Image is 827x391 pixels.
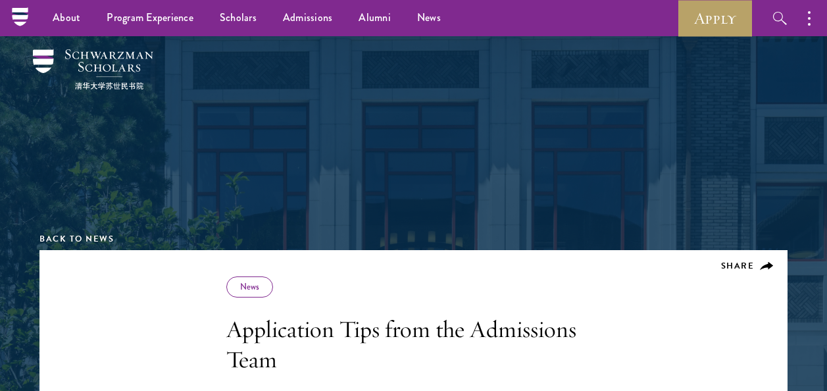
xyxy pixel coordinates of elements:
h1: Application Tips from the Admissions Team [226,314,601,375]
a: News [240,280,259,293]
button: Share [721,260,774,272]
a: Back to News [39,232,114,246]
span: Share [721,259,755,273]
img: Schwarzman Scholars [33,49,153,90]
